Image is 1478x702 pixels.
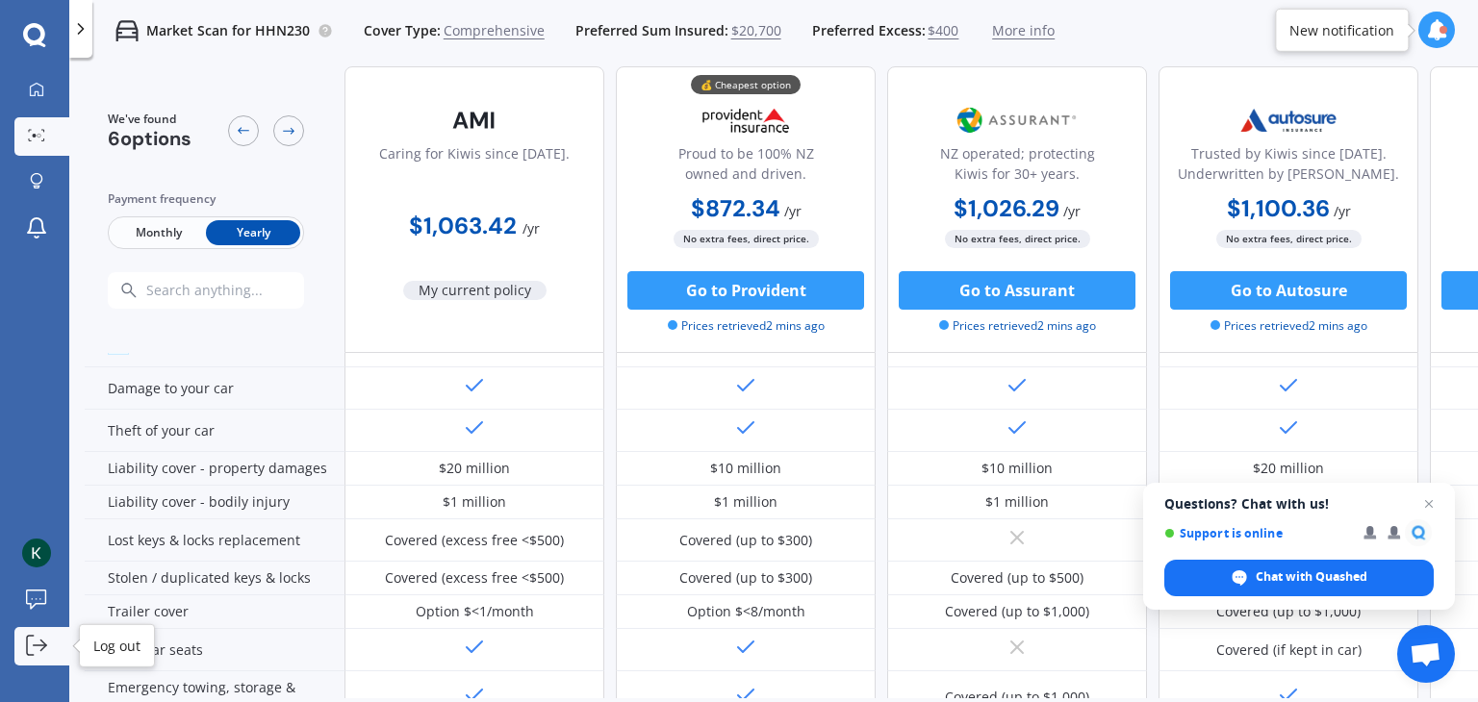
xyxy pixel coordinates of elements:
span: Prices retrieved 2 mins ago [1210,317,1367,335]
div: Theft of your car [85,410,344,452]
div: Trailer cover [85,595,344,629]
img: Provident.png [682,96,809,144]
span: Prices retrieved 2 mins ago [668,317,825,335]
span: 6 options [108,126,191,151]
div: $20 million [1253,459,1324,478]
div: Covered (up to $1,000) [1216,602,1361,621]
div: NZ operated; protecting Kiwis for 30+ years. [904,143,1131,191]
span: / yr [522,219,540,238]
div: Liability cover - property damages [85,452,344,486]
span: Cover Type: [364,21,441,40]
div: Covered (excess free <$500) [385,531,564,550]
span: No extra fees, direct price. [1216,230,1362,248]
div: Lost keys & locks replacement [85,519,344,562]
div: Log out [93,636,140,655]
b: $1,100.36 [1227,193,1330,223]
div: $1 million [985,492,1049,512]
div: Chat with Quashed [1164,560,1434,596]
button: Go to Assurant [899,271,1135,310]
span: Close chat [1417,492,1440,515]
div: Proud to be 100% NZ owned and driven. [632,143,859,191]
div: $10 million [981,459,1053,478]
b: $872.34 [691,193,780,223]
span: Support is online [1164,526,1350,540]
span: My current policy [403,281,547,300]
div: $1 million [443,492,506,512]
div: Liability cover - bodily injury [85,486,344,519]
div: Covered (if kept in car) [1216,640,1362,660]
div: Covered (excess free <$500) [385,568,564,588]
img: car.f15378c7a67c060ca3f3.svg [115,19,139,42]
button: Go to Autosure [1170,271,1407,310]
div: Covered (up to $300) [679,531,812,550]
div: Payment frequency [108,189,304,209]
div: Stolen / duplicated keys & locks [85,562,344,595]
b: $1,026.29 [954,193,1059,223]
span: No extra fees, direct price. [674,230,819,248]
span: No extra fees, direct price. [945,230,1090,248]
span: Preferred Sum Insured: [575,21,728,40]
span: Prices retrieved 2 mins ago [939,317,1096,335]
div: $10 million [710,459,781,478]
span: / yr [784,202,802,220]
span: $400 [928,21,958,40]
div: Child car seats [85,629,344,671]
span: Monthly [112,220,206,245]
div: Damage to your car [85,367,344,410]
img: Assurant.png [954,96,1081,144]
span: / yr [1063,202,1081,220]
b: $1,063.42 [409,211,517,240]
button: Go to Provident [627,271,864,310]
div: Trusted by Kiwis since [DATE]. Underwritten by [PERSON_NAME]. [1175,143,1402,191]
div: Option $<1/month [416,602,534,621]
div: Option $<8/month [687,602,805,621]
div: $20 million [439,459,510,478]
span: We've found [108,111,191,128]
div: Covered (up to $500) [951,568,1083,588]
span: Comprehensive [444,21,545,40]
span: Preferred Excess: [812,21,926,40]
p: Market Scan for HHN230 [146,21,310,40]
div: Open chat [1397,625,1455,683]
img: AMI-text-1.webp [411,96,538,144]
span: $20,700 [731,21,781,40]
div: Caring for Kiwis since [DATE]. [379,143,570,191]
span: Chat with Quashed [1256,568,1367,586]
input: Search anything... [144,282,342,299]
span: Questions? Chat with us! [1164,496,1434,512]
img: ACg8ocJtQKkzs8zF9xEVRQWiTg0xB4EGEKpwaO5PoVqU_z71qKMdwQ=s96-c [22,539,51,567]
div: New notification [1289,20,1394,39]
div: $1 million [714,492,777,512]
div: 💰 Cheapest option [691,75,801,94]
span: More info [992,21,1055,40]
div: Covered (up to $300) [679,568,812,588]
img: Autosure.webp [1225,96,1352,144]
span: Yearly [206,220,300,245]
div: Covered (up to $1,000) [945,602,1089,621]
span: / yr [1334,202,1351,220]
